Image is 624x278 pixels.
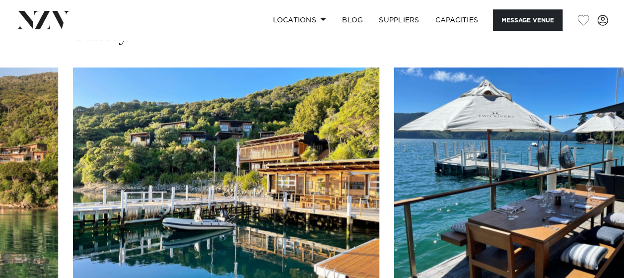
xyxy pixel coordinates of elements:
img: nzv-logo.png [16,11,70,29]
button: Message Venue [493,9,562,31]
a: Capacities [427,9,486,31]
a: SUPPLIERS [371,9,427,31]
a: Locations [265,9,334,31]
a: BLOG [334,9,371,31]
